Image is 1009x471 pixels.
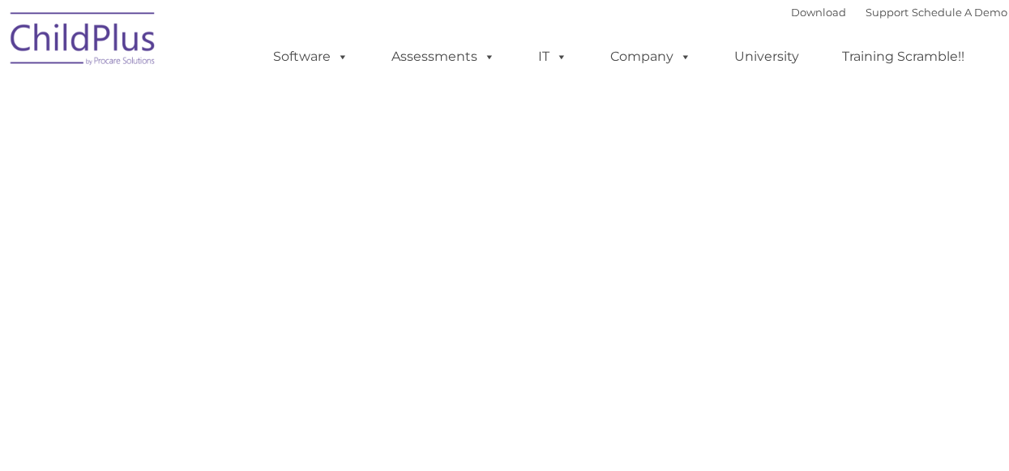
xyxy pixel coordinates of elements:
[257,41,365,73] a: Software
[594,41,708,73] a: Company
[791,6,1007,19] font: |
[912,6,1007,19] a: Schedule A Demo
[866,6,909,19] a: Support
[826,41,981,73] a: Training Scramble!!
[375,41,511,73] a: Assessments
[522,41,584,73] a: IT
[2,1,165,82] img: ChildPlus by Procare Solutions
[718,41,815,73] a: University
[791,6,846,19] a: Download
